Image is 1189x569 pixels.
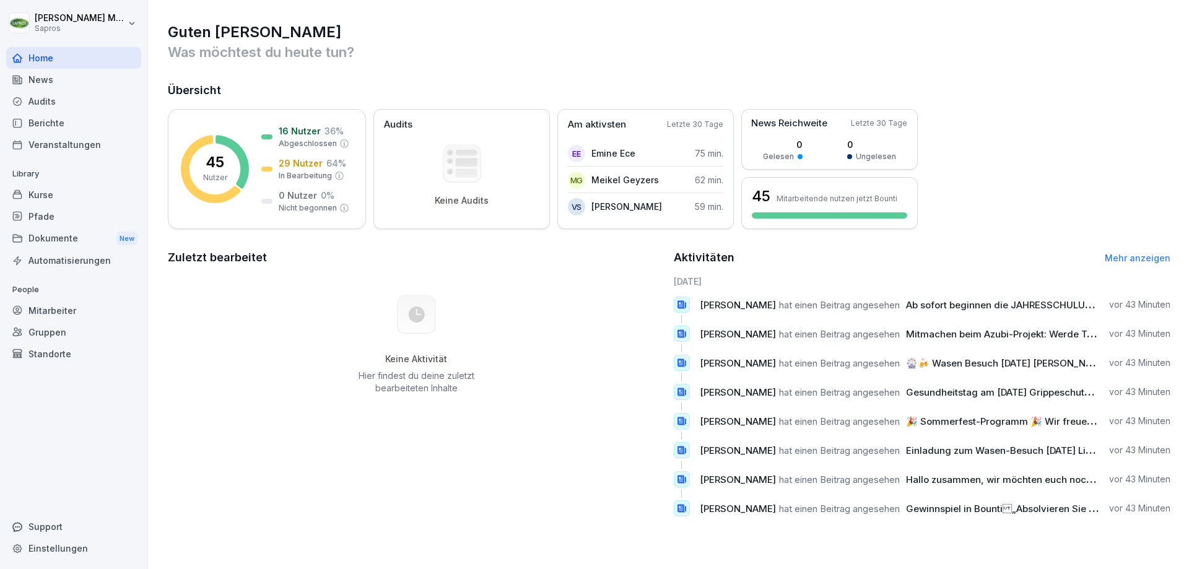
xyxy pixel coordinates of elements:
p: Letzte 30 Tage [667,119,723,130]
p: Letzte 30 Tage [851,118,907,129]
div: Support [6,516,141,537]
a: Mitarbeiter [6,300,141,321]
p: 62 min. [695,173,723,186]
p: Emine Ece [591,147,635,160]
span: hat einen Beitrag angesehen [779,357,900,369]
p: vor 43 Minuten [1109,328,1170,340]
h2: Aktivitäten [674,249,734,266]
span: [PERSON_NAME] [700,415,776,427]
p: 59 min. [695,200,723,213]
p: 36 % [324,124,344,137]
a: Standorte [6,343,141,365]
p: Meikel Geyzers [591,173,659,186]
div: MG [568,172,585,189]
a: Gruppen [6,321,141,343]
p: 45 [206,155,224,170]
p: In Bearbeitung [279,170,332,181]
span: hat einen Beitrag angesehen [779,328,900,340]
p: Nutzer [203,172,227,183]
p: 0 [847,138,896,151]
p: Sapros [35,24,125,33]
a: Mehr anzeigen [1105,253,1170,263]
a: Kurse [6,184,141,206]
span: [PERSON_NAME] [700,386,776,398]
p: Am aktivsten [568,118,626,132]
h3: 45 [752,186,770,207]
p: Gelesen [763,151,794,162]
p: Was möchtest du heute tun? [168,42,1170,62]
p: Library [6,164,141,184]
span: [PERSON_NAME] [700,299,776,311]
p: vor 43 Minuten [1109,444,1170,456]
a: Einstellungen [6,537,141,559]
h2: Zuletzt bearbeitet [168,249,665,266]
p: News Reichweite [751,116,827,131]
a: DokumenteNew [6,227,141,250]
p: [PERSON_NAME] [591,200,662,213]
h6: [DATE] [674,275,1171,288]
a: Automatisierungen [6,250,141,271]
span: hat einen Beitrag angesehen [779,299,900,311]
span: [PERSON_NAME] [700,328,776,340]
span: hat einen Beitrag angesehen [779,386,900,398]
div: VS [568,198,585,215]
a: Home [6,47,141,69]
p: Abgeschlossen [279,138,337,149]
p: 64 % [326,157,346,170]
span: [PERSON_NAME] [700,357,776,369]
p: Hier findest du deine zuletzt bearbeiteten Inhalte [354,370,479,394]
p: Audits [384,118,412,132]
span: [PERSON_NAME] [700,474,776,485]
div: EE [568,145,585,162]
h2: Übersicht [168,82,1170,99]
p: Nicht begonnen [279,202,337,214]
span: [PERSON_NAME] [700,445,776,456]
a: Veranstaltungen [6,134,141,155]
span: [PERSON_NAME] [700,503,776,515]
p: Mitarbeitende nutzen jetzt Bounti [777,194,897,203]
p: People [6,280,141,300]
p: 75 min. [695,147,723,160]
span: hat einen Beitrag angesehen [779,415,900,427]
a: News [6,69,141,90]
p: 29 Nutzer [279,157,323,170]
p: 16 Nutzer [279,124,321,137]
div: Dokumente [6,227,141,250]
span: hat einen Beitrag angesehen [779,503,900,515]
h1: Guten [PERSON_NAME] [168,22,1170,42]
span: hat einen Beitrag angesehen [779,474,900,485]
p: vor 43 Minuten [1109,502,1170,515]
p: Ungelesen [856,151,896,162]
a: Pfade [6,206,141,227]
p: vor 43 Minuten [1109,357,1170,369]
a: Audits [6,90,141,112]
p: vor 43 Minuten [1109,298,1170,311]
h5: Keine Aktivität [354,354,479,365]
p: vor 43 Minuten [1109,415,1170,427]
p: Keine Audits [435,195,489,206]
p: [PERSON_NAME] Mutter [35,13,125,24]
span: hat einen Beitrag angesehen [779,445,900,456]
a: Berichte [6,112,141,134]
p: 0 % [321,189,334,202]
div: New [116,232,137,246]
p: 0 [763,138,803,151]
p: vor 43 Minuten [1109,386,1170,398]
p: vor 43 Minuten [1109,473,1170,485]
p: 0 Nutzer [279,189,317,202]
